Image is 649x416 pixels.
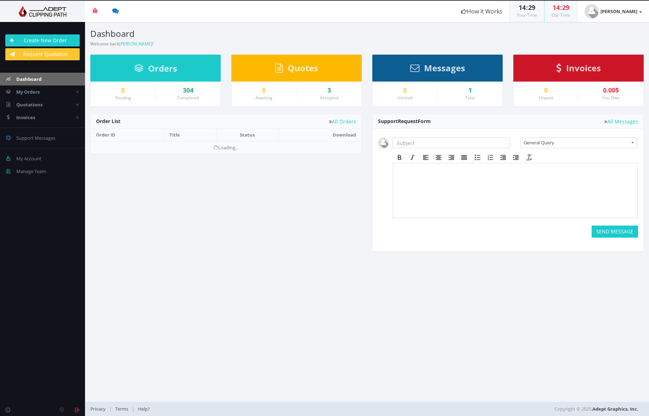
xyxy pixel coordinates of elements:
[497,153,509,162] div: Decrease indent
[378,118,431,124] span: Support Form
[288,62,318,74] span: Quotes
[115,95,131,101] small: Pending
[566,62,601,74] span: Invoices
[592,406,638,412] a: Adept Graphics, Inc.
[5,34,80,46] a: Create New Order
[112,406,132,412] a: Terms
[554,405,638,412] span: Copyright © 2025,
[393,153,406,162] div: Bold
[519,3,526,12] span: 14
[471,153,484,162] div: Bullet list
[255,95,272,101] small: Awaiting
[398,118,418,124] span: Request
[443,87,497,94] div: 1
[329,119,356,124] a: All Orders
[96,118,120,124] span: Order List
[577,1,649,22] a: [PERSON_NAME]
[584,87,638,94] div: 0.00$
[562,3,569,12] span: 29
[419,153,432,162] div: Align left
[410,66,465,73] a: Messages
[148,62,177,74] span: Orders
[90,41,153,47] small: Welcome back !
[524,138,628,147] span: General Query
[16,114,35,121] span: Invoices
[406,153,419,162] div: Italic
[134,406,153,412] a: Help?
[16,76,41,82] span: Dashboard
[90,402,459,416] div: | |
[237,87,291,94] a: 0
[378,138,389,148] img: user_default.jpg
[91,141,361,154] td: Loading...
[119,41,152,47] a: [PERSON_NAME]
[519,87,573,94] a: 0
[517,12,537,18] small: Your Time
[216,129,278,141] th: Status
[16,101,43,108] span: Quotations
[484,153,497,162] div: Numbered list
[96,87,150,94] a: 0
[539,95,553,101] small: Unpaid
[604,119,638,124] a: All Messages
[445,153,458,162] div: Align right
[556,66,601,73] a: Invoices
[454,1,509,22] a: How It Works
[397,95,412,101] small: Unread
[523,153,536,162] div: Clear formatting
[552,12,570,18] small: Our Time
[275,66,318,73] a: Quotes
[393,163,637,218] iframe: Rich Text Area. Press ALT-F9 for menu. Press ALT-F10 for toolbar. Press ALT-0 for help
[16,89,40,95] span: My Orders
[602,95,620,101] small: You Owe
[424,62,465,74] span: Messages
[378,87,432,94] a: 0
[5,6,80,17] img: Adept Graphics
[164,129,216,141] th: Title
[90,29,362,38] h3: Dashboard
[600,8,637,15] strong: [PERSON_NAME]
[560,3,562,12] span: :
[432,153,445,162] div: Align center
[465,95,475,101] small: Total
[16,135,55,141] span: Support Messages
[279,129,361,141] th: Download
[592,226,638,238] button: SEND MESSAGE
[90,406,109,412] a: Privacy
[5,48,80,60] a: Request Quotation
[302,87,356,94] a: 3
[134,67,177,73] a: Orders
[585,4,599,18] img: user_default.jpg
[526,3,528,12] span: :
[553,3,560,12] span: 14
[91,129,164,141] th: Order ID
[528,3,535,12] span: 29
[392,138,510,148] input: Subject
[509,153,522,162] div: Increase indent
[16,155,41,162] span: My Account
[458,153,470,162] div: Justify
[320,95,338,101] small: Accepted
[16,168,46,174] span: Manage Team
[177,95,199,101] small: Completed
[161,87,215,94] a: 304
